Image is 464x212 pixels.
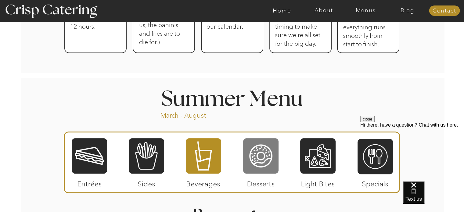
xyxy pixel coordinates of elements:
iframe: podium webchat widget prompt [360,116,464,189]
iframe: podium webchat widget bubble [403,181,464,212]
p: Sides [126,174,167,191]
p: Desserts [241,174,281,191]
a: Menus [345,8,387,14]
a: Blog [387,8,428,14]
a: Contact [429,8,460,14]
p: Light Bites [298,174,338,191]
p: Entrées [69,174,110,191]
a: Home [261,8,303,14]
h1: Summer Menu [147,89,317,107]
p: Beverages [183,174,224,191]
p: Specials [355,174,395,191]
p: March - August [160,111,244,118]
a: About [303,8,345,14]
